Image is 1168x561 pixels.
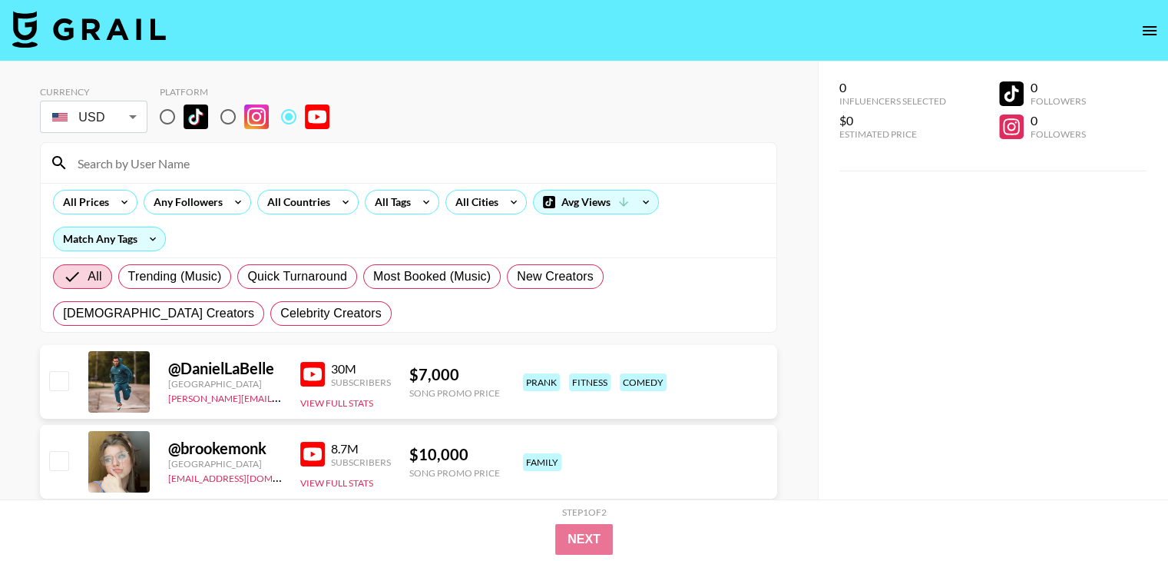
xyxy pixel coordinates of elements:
[168,390,395,404] a: [PERSON_NAME][EMAIL_ADDRESS][DOMAIN_NAME]
[300,362,325,387] img: YouTube
[1030,113,1085,128] div: 0
[305,105,329,129] img: YouTube
[12,11,166,48] img: Grail Talent
[839,80,946,95] div: 0
[244,105,269,129] img: Instagram
[247,267,347,286] span: Quick Turnaround
[534,191,658,214] div: Avg Views
[168,470,323,484] a: [EMAIL_ADDRESS][DOMAIN_NAME]
[1030,128,1085,140] div: Followers
[409,467,500,479] div: Song Promo Price
[839,113,946,128] div: $0
[331,441,391,456] div: 8.7M
[409,445,500,464] div: $ 10,000
[562,506,607,518] div: Step 1 of 2
[54,227,165,251] div: Match Any Tags
[409,387,500,399] div: Song Promo Price
[300,477,373,489] button: View Full Stats
[184,105,208,129] img: TikTok
[1030,80,1085,95] div: 0
[331,377,391,388] div: Subscribers
[300,397,373,409] button: View Full Stats
[168,439,282,458] div: @ brookemonk
[373,267,491,286] span: Most Booked (Music)
[331,456,391,468] div: Subscribers
[63,304,254,323] span: [DEMOGRAPHIC_DATA] Creators
[1030,95,1085,107] div: Followers
[569,373,610,391] div: fitness
[280,304,382,323] span: Celebrity Creators
[168,458,282,470] div: [GEOGRAPHIC_DATA]
[1134,15,1165,46] button: open drawer
[523,453,561,471] div: family
[258,191,333,214] div: All Countries
[331,361,391,377] div: 30M
[144,191,226,214] div: Any Followers
[128,267,222,286] span: Trending (Music)
[300,442,325,466] img: YouTube
[68,151,767,175] input: Search by User Name
[40,86,147,98] div: Currency
[168,378,282,390] div: [GEOGRAPHIC_DATA]
[517,267,594,286] span: New Creators
[88,267,101,286] span: All
[839,128,946,140] div: Estimated Price
[620,373,667,391] div: comedy
[839,95,946,107] div: Influencers Selected
[168,359,282,378] div: @ DanielLaBelle
[54,191,112,214] div: All Prices
[366,191,414,214] div: All Tags
[43,104,144,131] div: USD
[1091,484,1150,543] iframe: Drift Widget Chat Controller
[160,86,342,98] div: Platform
[523,373,560,391] div: prank
[409,365,500,384] div: $ 7,000
[446,191,501,214] div: All Cities
[555,524,613,555] button: Next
